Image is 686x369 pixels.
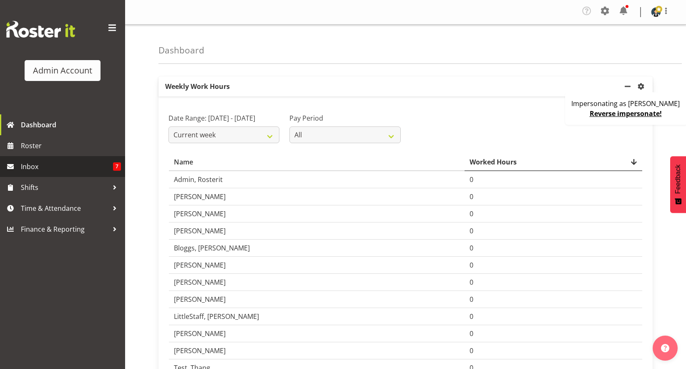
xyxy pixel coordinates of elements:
span: 0 [470,175,473,184]
button: Feedback - Show survey [670,156,686,213]
span: 0 [470,329,473,338]
div: Name [174,157,460,167]
label: Pay Period [289,113,400,123]
span: 0 [470,192,473,201]
td: [PERSON_NAME] [169,325,465,342]
div: Worked Hours [470,157,637,167]
td: [PERSON_NAME] [169,291,465,308]
span: Feedback [674,164,682,194]
td: [PERSON_NAME] [169,257,465,274]
h4: Dashboard [158,45,204,55]
span: Finance & Reporting [21,223,108,235]
span: 0 [470,226,473,235]
label: Date Range: [DATE] - [DATE] [168,113,279,123]
span: Shifts [21,181,108,194]
span: 7 [113,162,121,171]
span: 0 [470,346,473,355]
td: Admin, Rosterit [169,171,465,188]
p: Weekly Work Hours [158,76,623,96]
span: 0 [470,209,473,218]
img: wu-kevin5aaed71ed01d5805973613cd15694a89.png [651,7,661,17]
span: 0 [470,278,473,287]
span: 0 [470,312,473,321]
a: minimize [623,76,636,96]
td: [PERSON_NAME] [169,222,465,240]
span: Time & Attendance [21,202,108,215]
p: Impersonating as [PERSON_NAME] [571,99,680,109]
span: Inbox [21,160,113,173]
span: 0 [470,243,473,253]
td: LittleStaff, [PERSON_NAME] [169,308,465,325]
td: [PERSON_NAME] [169,188,465,205]
td: [PERSON_NAME] [169,205,465,222]
span: Roster [21,139,121,152]
td: [PERSON_NAME] [169,342,465,359]
td: Bloggs, [PERSON_NAME] [169,240,465,257]
a: settings [636,81,649,91]
td: [PERSON_NAME] [169,274,465,291]
span: Dashboard [21,119,121,131]
img: Rosterit website logo [6,21,75,38]
span: 0 [470,260,473,270]
img: help-xxl-2.png [661,344,669,352]
a: Reverse impersonate! [590,109,662,118]
div: Admin Account [33,64,92,77]
span: 0 [470,295,473,304]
